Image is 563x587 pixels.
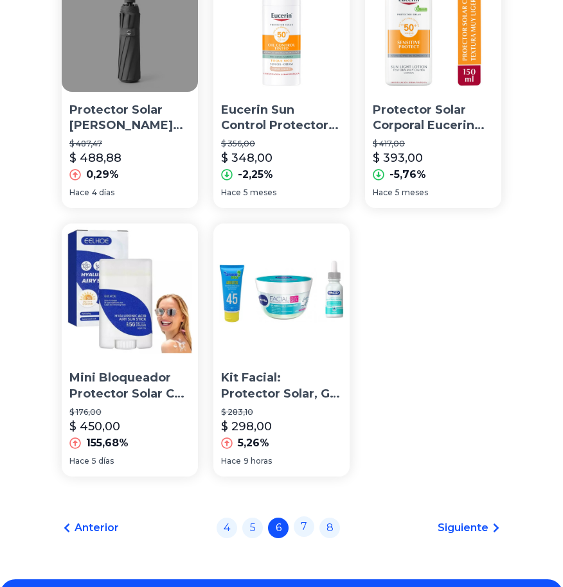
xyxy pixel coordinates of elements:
p: $ 488,88 [69,149,121,167]
p: -5,76% [389,167,426,182]
span: 5 meses [244,188,276,198]
a: Siguiente [438,520,501,536]
span: Anterior [75,520,119,536]
p: 0,29% [86,167,119,182]
span: 9 horas [244,456,272,466]
p: $ 393,00 [373,149,423,167]
p: $ 487,47 [69,139,190,149]
p: Protector Solar Corporal Eucerin Sensitive Fps50 150ml [373,102,494,134]
p: $ 348,00 [221,149,273,167]
p: $ 298,00 [221,417,272,435]
p: $ 356,00 [221,139,342,149]
p: $ 450,00 [69,417,120,435]
p: $ 176,00 [69,407,190,417]
img: Mini Bloqueador Protector Solar Con Ácido Hialurónico 50 Fps [62,223,198,360]
p: Mini Bloqueador Protector Solar Con Ácido Hialurónico 50 Fps [69,370,190,402]
span: Siguiente [438,520,488,536]
span: 4 días [92,188,114,198]
a: Kit Facial: Protector Solar, Gel Hidratante Y Suero HialuronKit Facial: Protector Solar, Gel Hidr... [213,223,350,477]
p: Eucerin Sun Control Protector Solar Facial Medio Fps50+ 50ml [221,102,342,134]
p: Protector Solar [PERSON_NAME] Huesos Totalmente Automático, Resist [69,102,190,134]
a: 4 [217,518,237,538]
p: $ 417,00 [373,139,494,149]
span: Hace [373,188,393,198]
p: -2,25% [238,167,273,182]
a: Anterior [62,520,119,536]
p: Kit Facial: Protector Solar, Gel Hidratante Y [PERSON_NAME] [221,370,342,402]
a: 5 [242,518,263,538]
span: 5 días [92,456,114,466]
a: 7 [294,516,314,537]
span: Hace [221,188,241,198]
a: Mini Bloqueador Protector Solar Con Ácido Hialurónico 50 FpsMini Bloqueador Protector Solar Con Á... [62,223,198,477]
span: Hace [69,456,89,466]
span: 5 meses [395,188,428,198]
p: $ 283,10 [221,407,342,417]
p: 155,68% [86,435,129,451]
span: Hace [221,456,241,466]
span: Hace [69,188,89,198]
img: Kit Facial: Protector Solar, Gel Hidratante Y Suero Hialuron [213,223,350,360]
p: 5,26% [238,435,269,451]
a: 8 [319,518,340,538]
